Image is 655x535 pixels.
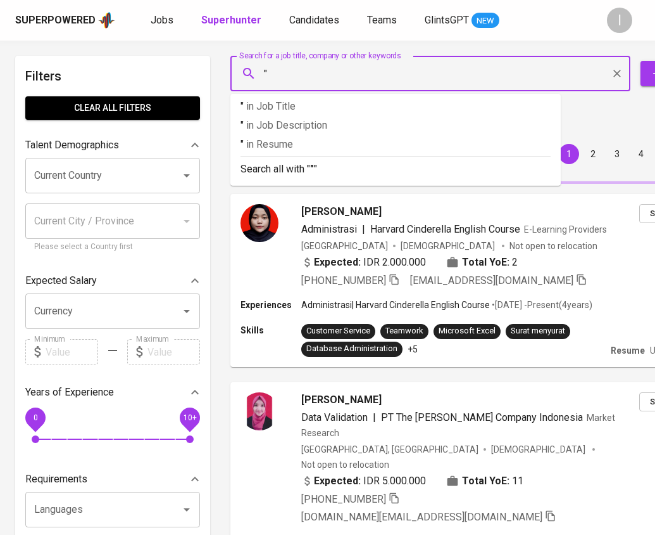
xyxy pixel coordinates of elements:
[367,13,399,29] a: Teams
[306,343,397,355] div: Database Administration
[15,11,115,30] a: Superpoweredapp logo
[314,255,361,270] b: Expected:
[98,11,115,30] img: app logo
[425,13,499,29] a: GlintsGPT NEW
[301,255,426,270] div: IDR 2.000.000
[240,137,551,152] p: "
[301,240,388,252] div: [GEOGRAPHIC_DATA]
[301,511,542,523] span: [DOMAIN_NAME][EMAIL_ADDRESS][DOMAIN_NAME]
[301,474,426,489] div: IDR 5.000.000
[607,144,627,164] button: Go to page 3
[151,13,176,29] a: Jobs
[147,339,200,364] input: Value
[408,343,418,356] p: +5
[240,99,551,114] p: "
[301,413,615,438] span: Market Research
[15,13,96,28] div: Superpowered
[151,14,173,26] span: Jobs
[240,324,301,337] p: Skills
[246,138,293,150] span: in Resume
[25,467,200,492] div: Requirements
[385,325,423,337] div: Teamwork
[524,224,607,235] span: E-Learning Providers
[471,15,499,27] span: NEW
[370,223,520,235] span: Harvard Cinderella English Course
[511,325,565,337] div: Surat menyurat
[289,14,339,26] span: Candidates
[301,223,357,235] span: Administrasi
[240,118,551,133] p: "
[306,325,370,337] div: Customer Service
[410,274,573,287] span: [EMAIL_ADDRESS][DOMAIN_NAME]
[462,255,509,270] b: Total YoE:
[25,96,200,120] button: Clear All filters
[301,274,386,287] span: [PHONE_NUMBER]
[425,14,469,26] span: GlintsGPT
[301,458,389,471] p: Not open to relocation
[611,344,645,357] p: Resume
[583,144,603,164] button: Go to page 2
[314,474,361,489] b: Expected:
[512,255,518,270] span: 2
[25,380,200,405] div: Years of Experience
[46,339,98,364] input: Value
[240,162,551,177] p: Search all with " "
[631,144,651,164] button: Go to page 4
[34,241,191,254] p: Please select a Country first
[301,204,382,219] span: [PERSON_NAME]
[301,392,382,408] span: [PERSON_NAME]
[35,100,190,116] span: Clear All filters
[240,392,278,430] img: 59d423c4f94fd93da8d4bed21ffe49db.jpeg
[246,119,327,131] span: in Job Description
[178,167,196,184] button: Open
[559,144,579,164] button: page 1
[178,501,196,519] button: Open
[462,474,509,489] b: Total YoE:
[373,410,376,425] span: |
[607,8,632,33] div: I
[301,299,490,311] p: Administrasi | Harvard Cinderella English Course
[25,385,114,400] p: Years of Experience
[25,268,200,293] div: Expected Salary
[301,443,478,456] div: [GEOGRAPHIC_DATA], [GEOGRAPHIC_DATA]
[25,66,200,86] h6: Filters
[301,411,368,423] span: Data Validation
[25,273,97,288] p: Expected Salary
[33,413,37,422] span: 0
[367,14,397,26] span: Teams
[439,325,496,337] div: Microsoft Excel
[381,411,583,423] span: PT The [PERSON_NAME] Company Indonesia
[362,222,365,237] span: |
[310,163,314,175] b: "
[201,14,261,26] b: Superhunter
[509,240,597,252] p: Not open to relocation
[240,299,301,311] p: Experiences
[301,493,386,505] span: [PHONE_NUMBER]
[401,240,497,252] span: [DEMOGRAPHIC_DATA]
[25,132,200,158] div: Talent Demographics
[178,302,196,320] button: Open
[25,472,87,487] p: Requirements
[201,13,264,29] a: Superhunter
[25,138,119,153] p: Talent Demographics
[608,65,626,82] button: Clear
[240,204,278,242] img: d2116d5f11e4aa14b2fa9dd9c05f8657.jpg
[512,474,523,489] span: 11
[289,13,342,29] a: Candidates
[490,299,592,311] p: • [DATE] - Present ( 4 years )
[183,413,196,422] span: 10+
[246,100,296,112] span: in Job Title
[491,443,587,456] span: [DEMOGRAPHIC_DATA]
